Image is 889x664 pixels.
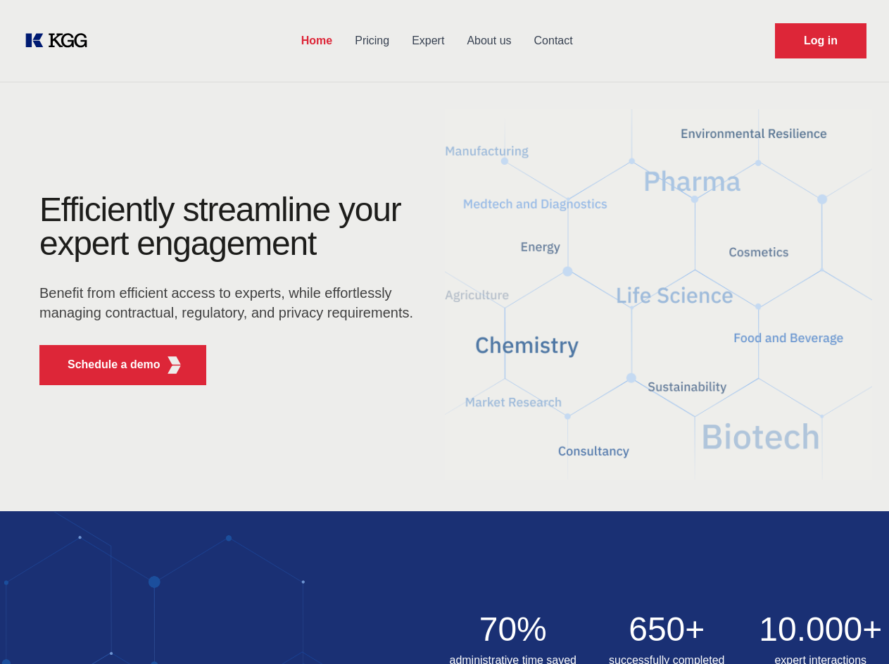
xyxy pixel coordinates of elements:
p: Benefit from efficient access to experts, while effortlessly managing contractual, regulatory, an... [39,283,422,322]
a: Request Demo [775,23,866,58]
h1: Efficiently streamline your expert engagement [39,193,422,261]
a: Expert [401,23,455,59]
button: Schedule a demoKGG Fifth Element RED [39,345,206,385]
a: Home [290,23,343,59]
h2: 70% [445,613,582,646]
a: KOL Knowledge Platform: Talk to Key External Experts (KEE) [23,30,99,52]
p: Schedule a demo [68,356,160,373]
img: KGG Fifth Element RED [445,92,873,497]
a: Pricing [343,23,401,59]
img: KGG Fifth Element RED [165,356,183,374]
a: About us [455,23,522,59]
h2: 650+ [598,613,736,646]
a: Contact [523,23,584,59]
